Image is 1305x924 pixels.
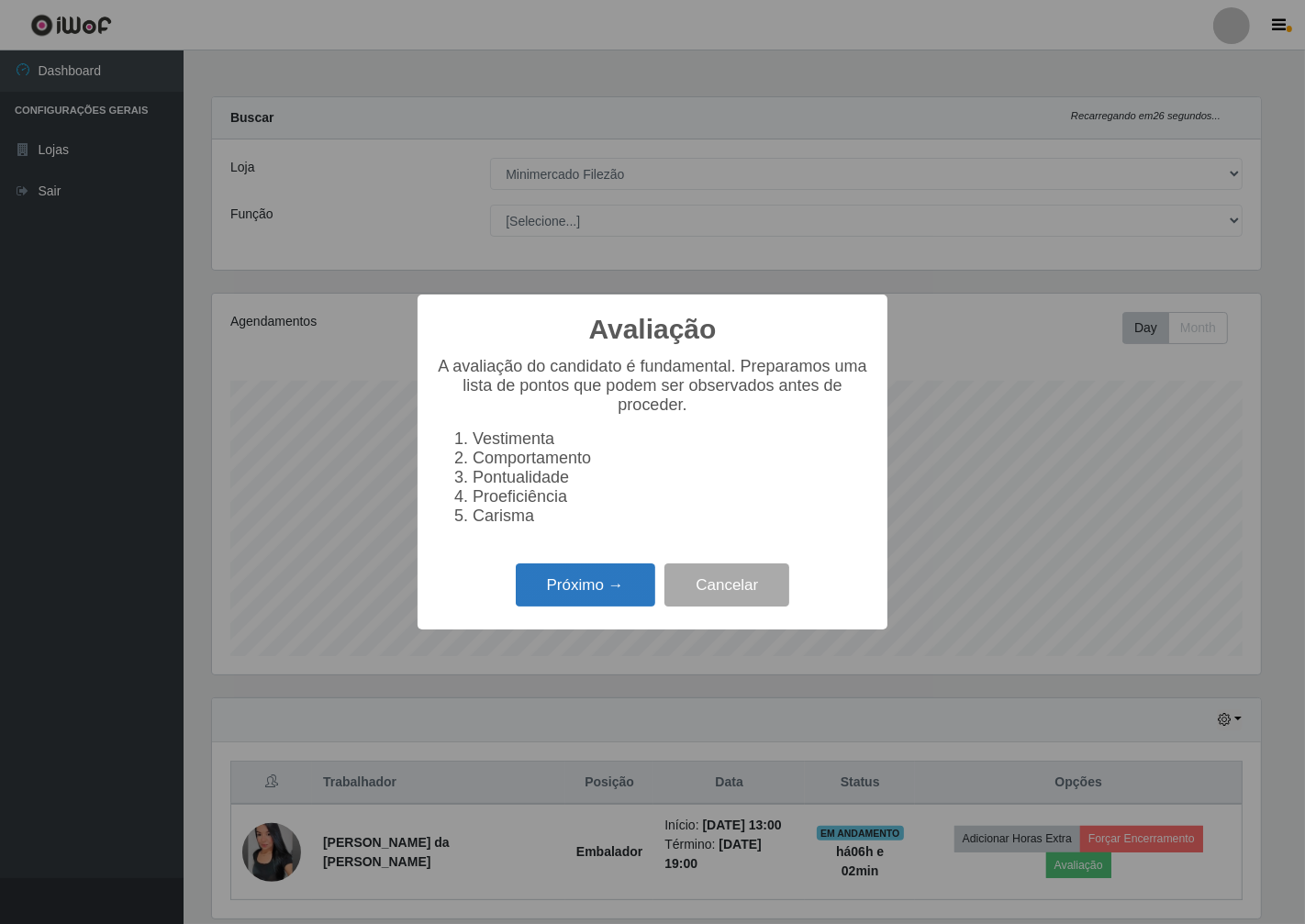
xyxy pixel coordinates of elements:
[473,507,869,526] li: Carisma
[473,468,869,487] li: Pontualidade
[436,357,869,415] p: A avaliação do candidato é fundamental. Preparamos uma lista de pontos que podem ser observados a...
[516,563,655,607] button: Próximo →
[664,563,789,607] button: Cancelar
[589,313,717,346] h2: Avaliação
[473,487,869,507] li: Proeficiência
[473,429,869,449] li: Vestimenta
[473,449,869,468] li: Comportamento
